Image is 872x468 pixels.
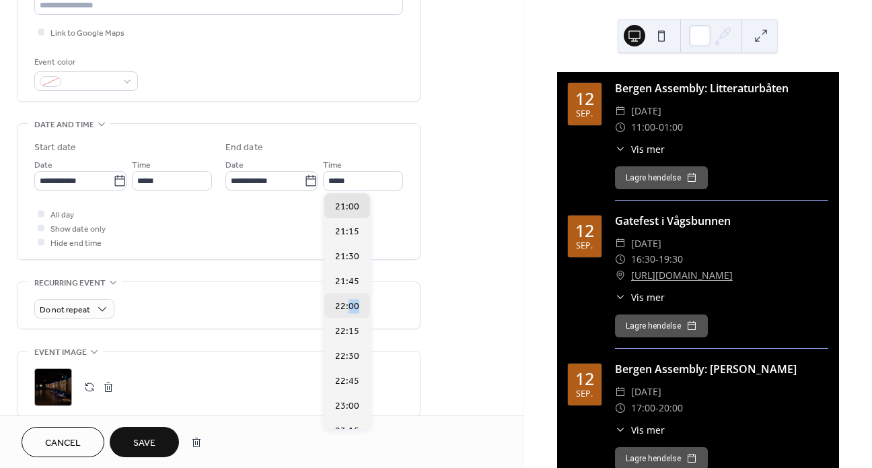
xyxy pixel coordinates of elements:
[133,436,155,450] span: Save
[34,276,106,290] span: Recurring event
[50,26,124,40] span: Link to Google Maps
[34,118,94,132] span: Date and time
[655,251,659,267] span: -
[34,345,87,360] span: Event image
[615,251,626,267] div: ​
[615,423,626,437] div: ​
[615,119,626,135] div: ​
[615,142,626,156] div: ​
[335,399,359,413] span: 23:00
[631,103,661,119] span: [DATE]
[34,141,76,155] div: Start date
[22,427,104,457] button: Cancel
[335,325,359,339] span: 22:15
[45,436,81,450] span: Cancel
[335,275,359,289] span: 21:45
[615,423,665,437] button: ​Vis mer
[34,158,52,172] span: Date
[631,267,733,283] a: [URL][DOMAIN_NAME]
[631,384,661,400] span: [DATE]
[615,80,828,96] div: Bergen Assembly: Litteraturbåten
[615,384,626,400] div: ​
[335,349,359,364] span: 22:30
[335,424,359,438] span: 23:15
[631,290,665,304] span: Vis mer
[576,110,593,119] div: sep.
[631,119,655,135] span: 11:00
[335,300,359,314] span: 22:00
[335,225,359,239] span: 21:15
[659,119,683,135] span: 01:00
[34,55,135,69] div: Event color
[50,208,74,222] span: All day
[655,119,659,135] span: -
[40,302,90,318] span: Do not repeat
[615,267,626,283] div: ​
[631,423,665,437] span: Vis mer
[659,251,683,267] span: 19:30
[225,158,244,172] span: Date
[50,236,102,250] span: Hide end time
[576,390,593,399] div: sep.
[615,236,626,252] div: ​
[631,251,655,267] span: 16:30
[615,166,708,189] button: Lagre hendelse
[615,314,708,337] button: Lagre hendelse
[631,236,661,252] span: [DATE]
[576,242,593,250] div: sep.
[110,427,179,457] button: Save
[335,250,359,264] span: 21:30
[132,158,151,172] span: Time
[335,374,359,389] span: 22:45
[615,213,828,229] div: Gatefest i Vågsbunnen
[335,200,359,214] span: 21:00
[615,400,626,416] div: ​
[615,361,828,377] div: Bergen Assembly: [PERSON_NAME]
[575,370,594,387] div: 12
[631,142,665,156] span: Vis mer
[631,400,655,416] span: 17:00
[575,222,594,239] div: 12
[323,158,342,172] span: Time
[615,290,665,304] button: ​Vis mer
[225,141,263,155] div: End date
[615,103,626,119] div: ​
[50,222,106,236] span: Show date only
[655,400,659,416] span: -
[34,368,72,406] div: ;
[659,400,683,416] span: 20:00
[575,90,594,107] div: 12
[615,142,665,156] button: ​Vis mer
[615,290,626,304] div: ​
